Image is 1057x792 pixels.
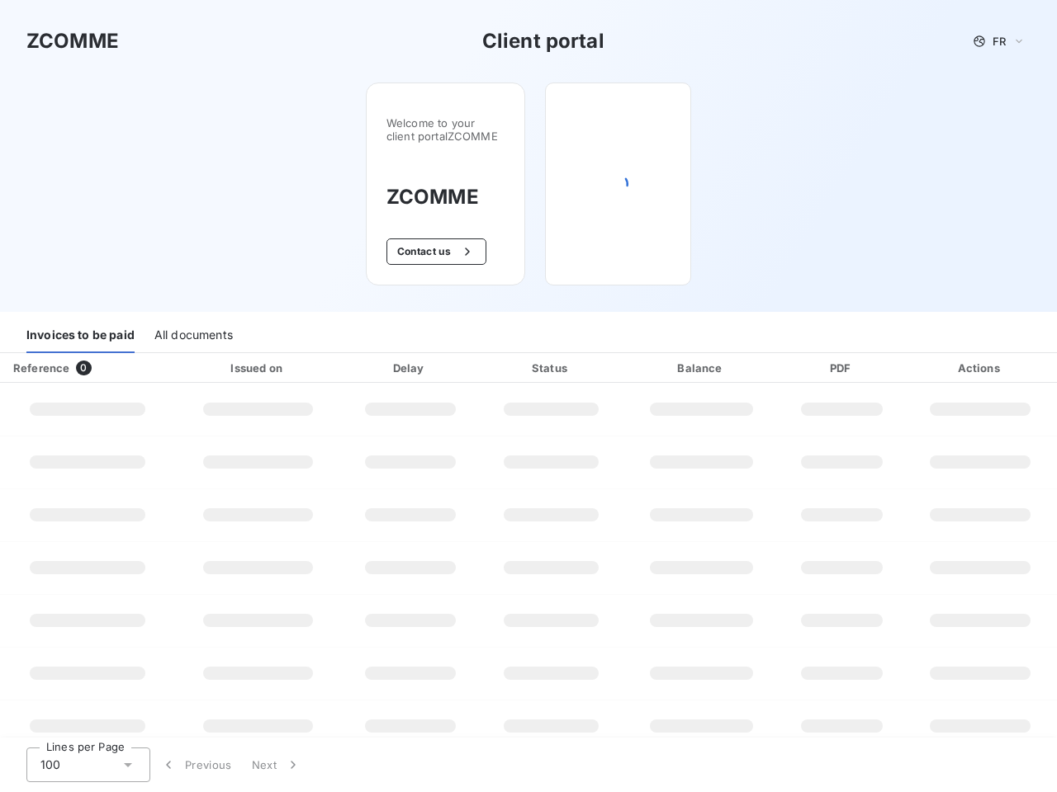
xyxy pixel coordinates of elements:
span: 0 [76,361,91,375]
div: Delay [344,360,476,376]
button: Next [242,747,311,782]
span: Welcome to your client portal ZCOMME [386,116,505,143]
h3: ZCOMME [26,26,119,56]
button: Previous [150,747,242,782]
div: PDF [783,360,900,376]
button: Contact us [386,238,486,265]
h3: ZCOMME [386,182,505,212]
h3: Client portal [482,26,604,56]
div: Actions [907,360,1054,376]
div: Status [482,360,619,376]
span: FR [993,35,1006,48]
span: 100 [40,757,60,773]
div: Issued on [178,360,338,376]
div: Balance [627,360,777,376]
div: All documents [154,318,233,353]
div: Reference [13,361,69,375]
div: Invoices to be paid [26,318,135,353]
